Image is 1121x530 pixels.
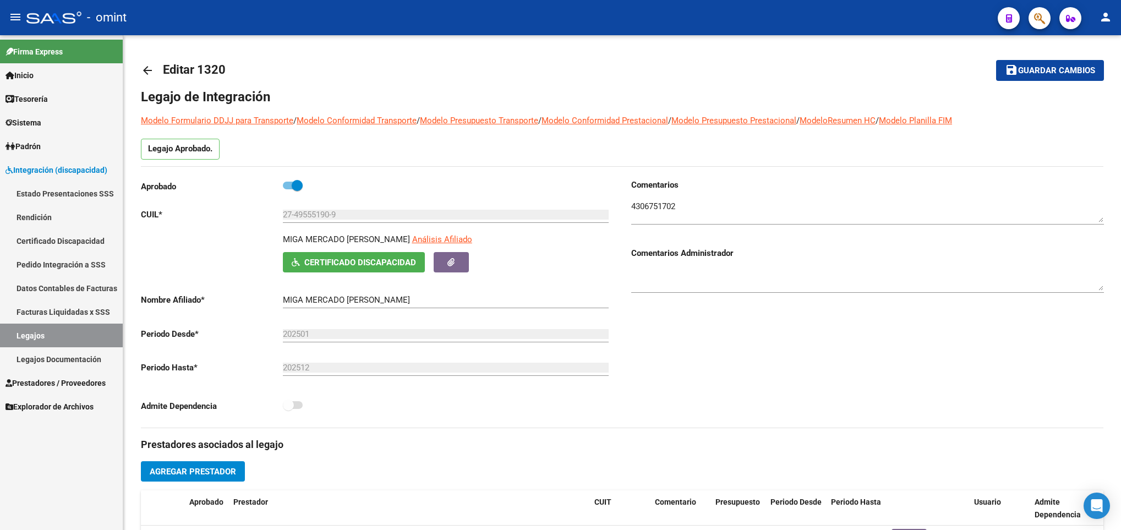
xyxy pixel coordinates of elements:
[141,64,154,77] mat-icon: arrow_back
[6,69,34,81] span: Inicio
[631,247,1104,259] h3: Comentarios Administrador
[9,10,22,24] mat-icon: menu
[141,294,283,306] p: Nombre Afiliado
[831,498,881,506] span: Periodo Hasta
[766,490,827,527] datatable-header-cell: Periodo Desde
[1005,63,1018,77] mat-icon: save
[141,181,283,193] p: Aprobado
[974,498,1001,506] span: Usuario
[590,490,650,527] datatable-header-cell: CUIT
[671,116,796,125] a: Modelo Presupuesto Prestacional
[650,490,711,527] datatable-header-cell: Comentario
[189,498,223,506] span: Aprobado
[141,139,220,160] p: Legajo Aprobado.
[141,400,283,412] p: Admite Dependencia
[6,377,106,389] span: Prestadores / Proveedores
[827,490,887,527] datatable-header-cell: Periodo Hasta
[6,164,107,176] span: Integración (discapacidad)
[6,93,48,105] span: Tesorería
[412,234,472,244] span: Análisis Afiliado
[1018,66,1095,76] span: Guardar cambios
[879,116,952,125] a: Modelo Planilla FIM
[6,46,63,58] span: Firma Express
[715,498,760,506] span: Presupuesto
[163,63,226,77] span: Editar 1320
[283,233,410,245] p: MIGA MERCADO [PERSON_NAME]
[141,209,283,221] p: CUIL
[1084,493,1110,519] div: Open Intercom Messenger
[233,498,268,506] span: Prestador
[970,490,1030,527] datatable-header-cell: Usuario
[185,490,229,527] datatable-header-cell: Aprobado
[655,498,696,506] span: Comentario
[87,6,127,30] span: - omint
[141,116,293,125] a: Modelo Formulario DDJJ para Transporte
[141,328,283,340] p: Periodo Desde
[150,467,236,477] span: Agregar Prestador
[420,116,538,125] a: Modelo Presupuesto Transporte
[6,401,94,413] span: Explorador de Archivos
[141,461,245,482] button: Agregar Prestador
[283,252,425,272] button: Certificado Discapacidad
[711,490,766,527] datatable-header-cell: Presupuesto
[542,116,668,125] a: Modelo Conformidad Prestacional
[1030,490,1091,527] datatable-header-cell: Admite Dependencia
[229,490,590,527] datatable-header-cell: Prestador
[770,498,822,506] span: Periodo Desde
[1099,10,1112,24] mat-icon: person
[800,116,876,125] a: ModeloResumen HC
[6,140,41,152] span: Padrón
[141,88,1103,106] h1: Legajo de Integración
[6,117,41,129] span: Sistema
[631,179,1104,191] h3: Comentarios
[297,116,417,125] a: Modelo Conformidad Transporte
[594,498,611,506] span: CUIT
[996,60,1104,80] button: Guardar cambios
[141,362,283,374] p: Periodo Hasta
[141,437,1103,452] h3: Prestadores asociados al legajo
[1035,498,1081,519] span: Admite Dependencia
[304,258,416,267] span: Certificado Discapacidad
